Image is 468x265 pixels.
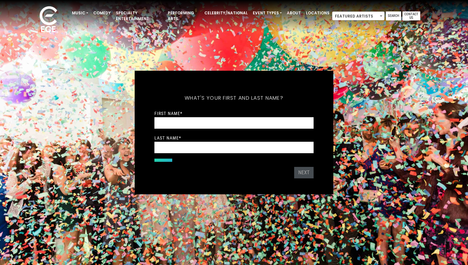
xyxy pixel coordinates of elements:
[202,8,250,18] a: Celebrity/National
[154,87,314,110] h5: What's your first and last name?
[332,12,384,21] span: Featured Artists
[69,8,91,18] a: Music
[154,135,181,141] label: Last Name
[91,8,113,18] a: Comedy
[165,8,202,24] a: Performing Arts
[332,11,385,20] span: Featured Artists
[386,11,401,20] a: Search
[284,8,303,18] a: About
[113,8,165,24] a: Specialty Entertainment
[303,8,332,18] a: Locations
[32,4,64,35] img: ece_new_logo_whitev2-1.png
[402,11,420,20] a: Contact Us
[154,111,182,116] label: First Name
[250,8,284,18] a: Event Types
